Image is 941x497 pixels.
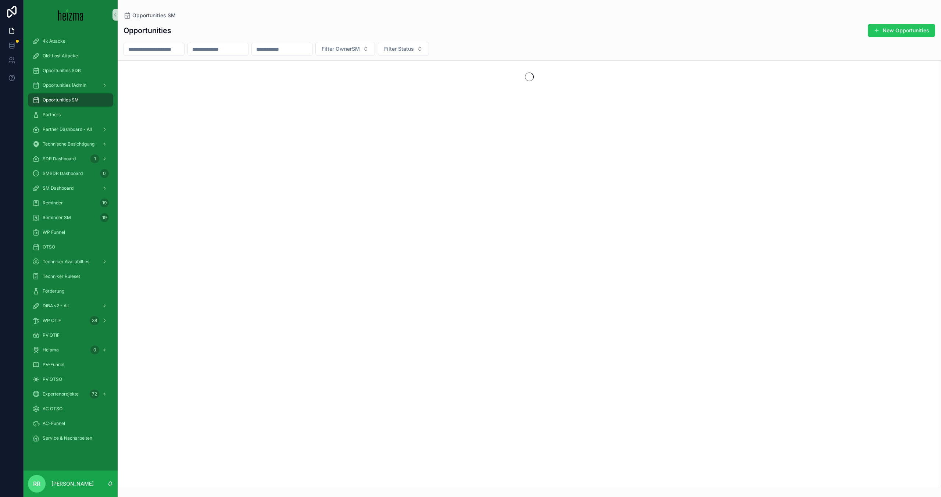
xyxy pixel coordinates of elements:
span: PV-Funnel [43,362,64,368]
span: WP Funnel [43,229,65,235]
a: Reminder19 [28,196,113,210]
a: Heiama0 [28,343,113,357]
a: Opportunities SM [28,93,113,107]
div: 1 [90,154,99,163]
span: 4k Attacke [43,38,65,44]
span: PV OTIF [43,332,60,338]
span: AC-Funnel [43,421,65,426]
a: Opportunities SM [124,12,176,19]
div: 72 [90,390,99,398]
a: Reminder SM19 [28,211,113,224]
a: Opportunities SDR [28,64,113,77]
a: SDR Dashboard1 [28,152,113,165]
div: 0 [90,346,99,354]
span: WP OTIF [43,318,61,323]
span: Expertenprojekte [43,391,79,397]
img: App logo [58,9,83,21]
div: 38 [90,316,99,325]
div: 19 [100,199,109,207]
a: Techniker Availabilties [28,255,113,268]
a: PV OTSO [28,373,113,386]
h1: Opportunities [124,25,171,36]
span: RR [33,479,40,488]
a: Opportunities (Admin [28,79,113,92]
a: 4k Attacke [28,35,113,48]
a: WP Funnel [28,226,113,239]
a: SM Dashboard [28,182,113,195]
span: Filter OwnerSM [322,45,360,53]
div: 0 [100,169,109,178]
a: AC OTSO [28,402,113,415]
span: Heiama [43,347,59,353]
span: Opportunities SM [43,97,79,103]
a: AC-Funnel [28,417,113,430]
span: Opportunities SM [132,12,176,19]
a: WP OTIF38 [28,314,113,327]
span: Förderung [43,288,64,294]
span: Technische Besichtigung [43,141,94,147]
a: Techniker Ruleset [28,270,113,283]
a: PV-Funnel [28,358,113,371]
p: [PERSON_NAME] [51,480,94,487]
a: Old-Lost Attacke [28,49,113,62]
a: Technische Besichtigung [28,137,113,151]
button: New Opportunities [868,24,935,37]
a: SMSDR Dashboard0 [28,167,113,180]
a: PV OTIF [28,329,113,342]
a: Partners [28,108,113,121]
span: DiBA v2 - All [43,303,69,309]
a: DiBA v2 - All [28,299,113,312]
span: Opportunities SDR [43,68,81,74]
a: Partner Dashboard - All [28,123,113,136]
span: OTSO [43,244,55,250]
div: 19 [100,213,109,222]
span: Old-Lost Attacke [43,53,78,59]
a: Förderung [28,285,113,298]
span: PV OTSO [43,376,62,382]
div: scrollable content [24,29,118,454]
span: Reminder SM [43,215,71,221]
span: Service & Nacharbeiten [43,435,92,441]
span: SMSDR Dashboard [43,171,83,176]
span: Techniker Availabilties [43,259,89,265]
span: Partner Dashboard - All [43,126,92,132]
span: Filter Status [384,45,414,53]
span: AC OTSO [43,406,62,412]
span: Partners [43,112,61,118]
a: Service & Nacharbeiten [28,432,113,445]
a: OTSO [28,240,113,254]
span: Techniker Ruleset [43,273,80,279]
span: Opportunities (Admin [43,82,86,88]
a: Expertenprojekte72 [28,387,113,401]
span: SM Dashboard [43,185,74,191]
button: Select Button [315,42,375,56]
span: Reminder [43,200,63,206]
span: SDR Dashboard [43,156,76,162]
button: Select Button [378,42,429,56]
